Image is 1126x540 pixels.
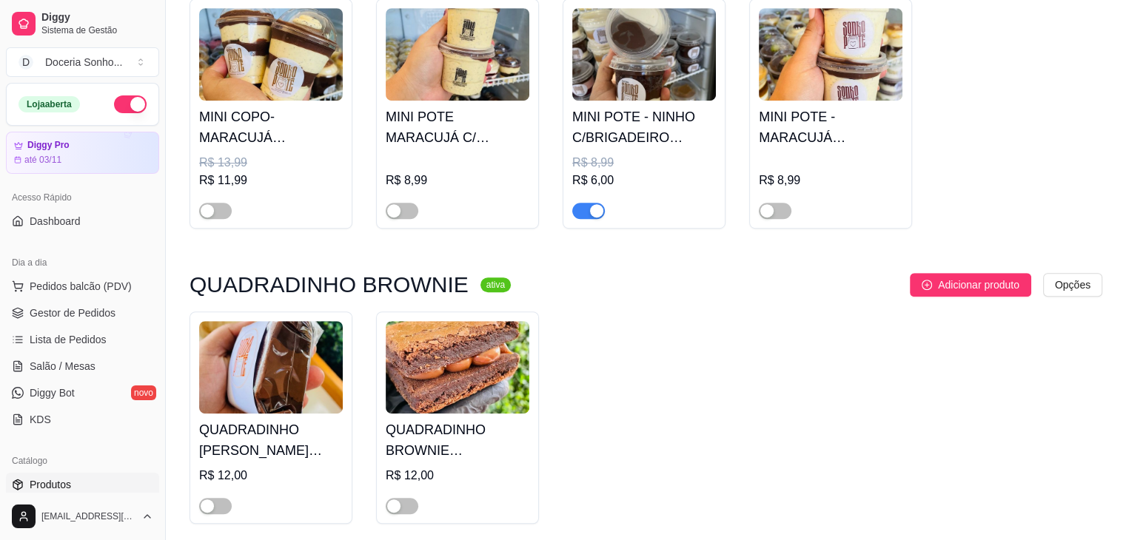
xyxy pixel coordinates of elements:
[30,214,81,229] span: Dashboard
[386,107,529,148] h4: MINI POTE MARACUJÁ C/ BRIGADEIRO (140ML) SEM BOLO
[6,6,159,41] a: DiggySistema de Gestão
[386,172,529,189] div: R$ 8,99
[41,510,135,522] span: [EMAIL_ADDRESS][DOMAIN_NAME]
[1055,277,1090,293] span: Opções
[6,408,159,431] a: KDS
[386,419,529,461] h4: QUADRADINHO BROWNIE BRIGADEIRO
[386,8,529,101] img: product-image
[6,381,159,405] a: Diggy Botnovo
[30,306,115,320] span: Gestor de Pedidos
[41,24,153,36] span: Sistema de Gestão
[1043,273,1102,297] button: Opções
[572,8,716,101] img: product-image
[6,499,159,534] button: [EMAIL_ADDRESS][DOMAIN_NAME]
[199,172,343,189] div: R$ 11,99
[922,280,932,290] span: plus-circle
[199,467,343,485] div: R$ 12,00
[30,385,75,400] span: Diggy Bot
[6,209,159,233] a: Dashboard
[759,8,902,101] img: product-image
[572,172,716,189] div: R$ 6,00
[41,11,153,24] span: Diggy
[6,473,159,496] a: Produtos
[386,467,529,485] div: R$ 12,00
[386,321,529,414] img: product-image
[6,186,159,209] div: Acesso Rápido
[30,412,51,427] span: KDS
[6,449,159,473] div: Catálogo
[30,332,107,347] span: Lista de Pedidos
[199,8,343,101] img: product-image
[199,154,343,172] div: R$ 13,99
[30,359,95,374] span: Salão / Mesas
[199,321,343,414] img: product-image
[6,354,159,378] a: Salão / Mesas
[910,273,1031,297] button: Adicionar produto
[19,96,80,112] div: Loja aberta
[572,154,716,172] div: R$ 8,99
[114,95,147,113] button: Alterar Status
[24,154,61,166] article: até 03/11
[19,55,33,70] span: D
[27,140,70,151] article: Diggy Pro
[572,107,716,148] h4: MINI POTE - NINHO C/BRIGADEIRO (140ML)
[6,251,159,274] div: Dia a dia
[6,132,159,174] a: Diggy Proaté 03/11
[938,277,1019,293] span: Adicionar produto
[759,172,902,189] div: R$ 8,99
[480,277,511,292] sup: ativa
[190,276,469,294] h3: QUADRADINHO BROWNIE
[6,274,159,298] button: Pedidos balcão (PDV)
[6,328,159,351] a: Lista de Pedidos
[45,55,122,70] div: Doceria Sonho ...
[199,107,343,148] h4: MINI COPO-MARACUJÁ C/BRIGADEIRO (150ML)
[199,419,343,461] h4: QUADRADINHO [PERSON_NAME] BRIGADEIRO C/NUTELLA
[30,279,132,294] span: Pedidos balcão (PDV)
[30,477,71,492] span: Produtos
[6,301,159,325] a: Gestor de Pedidos
[759,107,902,148] h4: MINI POTE - MARACUJÁ C/BRIGADEIRO (140ML)
[6,47,159,77] button: Select a team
